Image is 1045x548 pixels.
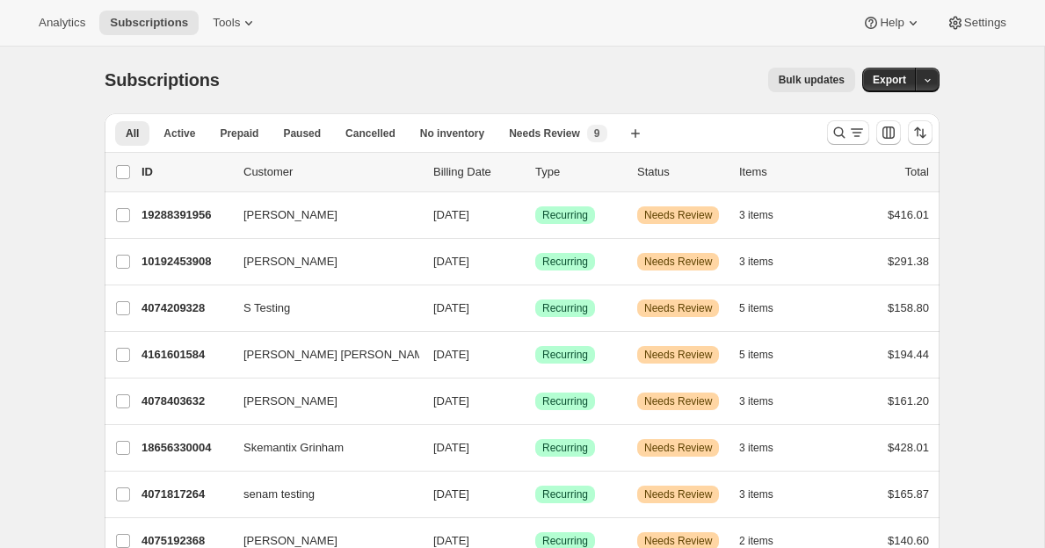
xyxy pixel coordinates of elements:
[739,301,773,315] span: 5 items
[739,394,773,408] span: 3 items
[233,480,409,508] button: senam testing
[880,16,903,30] span: Help
[542,441,588,455] span: Recurring
[644,534,712,548] span: Needs Review
[110,16,188,30] span: Subscriptions
[243,163,419,181] p: Customer
[142,203,929,227] div: 19288391956[PERSON_NAME][DATE]SuccessRecurringWarningNeeds Review3 items$416.01
[243,393,337,410] span: [PERSON_NAME]
[433,487,469,501] span: [DATE]
[739,163,827,181] div: Items
[420,126,484,141] span: No inventory
[142,163,929,181] div: IDCustomerBilling DateTypeStatusItemsTotal
[542,255,588,269] span: Recurring
[862,68,917,92] button: Export
[243,299,290,317] span: S Testing
[644,208,712,222] span: Needs Review
[433,441,469,454] span: [DATE]
[213,16,240,30] span: Tools
[433,208,469,221] span: [DATE]
[433,163,521,181] p: Billing Date
[888,301,929,314] span: $158.80
[433,255,469,268] span: [DATE]
[233,434,409,462] button: Skemantix Grinham
[739,389,793,414] button: 3 items
[142,439,229,457] p: 18656330004
[142,436,929,460] div: 18656330004Skemantix Grinham[DATE]SuccessRecurringWarningNeeds Review3 items$428.01
[739,534,773,548] span: 2 items
[142,342,929,367] div: 4161601584[PERSON_NAME] [PERSON_NAME][DATE]SuccessRecurringWarningNeeds Review5 items$194.44
[768,68,855,92] button: Bulk updates
[542,208,588,222] span: Recurring
[908,120,933,145] button: Sort the results
[243,346,434,364] span: [PERSON_NAME] [PERSON_NAME]
[126,126,139,141] span: All
[936,11,1017,35] button: Settings
[888,441,929,454] span: $428.01
[202,11,268,35] button: Tools
[142,346,229,364] p: 4161601584
[542,487,588,501] span: Recurring
[433,394,469,407] span: [DATE]
[105,70,220,90] span: Subscriptions
[243,439,344,457] span: Skemantix Grinham
[739,296,793,321] button: 5 items
[283,126,321,141] span: Paused
[433,534,469,547] span: [DATE]
[142,393,229,410] p: 4078403632
[243,253,337,270] span: [PERSON_NAME]
[888,255,929,268] span: $291.38
[39,16,85,30] span: Analytics
[739,208,773,222] span: 3 items
[233,341,409,369] button: [PERSON_NAME] [PERSON_NAME]
[739,255,773,269] span: 3 items
[827,120,869,145] button: Search and filter results
[142,206,229,224] p: 19288391956
[142,486,229,503] p: 4071817264
[888,487,929,501] span: $165.87
[888,208,929,221] span: $416.01
[888,394,929,407] span: $161.20
[243,486,315,503] span: senam testing
[142,389,929,414] div: 4078403632[PERSON_NAME][DATE]SuccessRecurringWarningNeeds Review3 items$161.20
[873,73,906,87] span: Export
[905,163,929,181] p: Total
[637,163,725,181] p: Status
[644,348,712,362] span: Needs Review
[594,126,600,141] span: 9
[739,348,773,362] span: 5 items
[739,342,793,367] button: 5 items
[142,253,229,270] p: 10192453908
[142,299,229,317] p: 4074209328
[433,348,469,361] span: [DATE]
[739,203,793,227] button: 3 items
[535,163,623,181] div: Type
[433,301,469,314] span: [DATE]
[852,11,932,35] button: Help
[888,348,929,361] span: $194.44
[509,126,580,141] span: Needs Review
[888,534,929,547] span: $140.60
[876,120,901,145] button: Customize table column order and visibility
[644,394,712,408] span: Needs Review
[644,441,712,455] span: Needs Review
[142,482,929,507] div: 4071817264senam testing[DATE]SuccessRecurringWarningNeeds Review3 items$165.87
[739,436,793,460] button: 3 items
[233,248,409,276] button: [PERSON_NAME]
[779,73,845,87] span: Bulk updates
[142,163,229,181] p: ID
[233,387,409,415] button: [PERSON_NAME]
[99,11,199,35] button: Subscriptions
[220,126,258,141] span: Prepaid
[142,249,929,274] div: 10192453908[PERSON_NAME][DATE]SuccessRecurringWarningNeeds Review3 items$291.38
[542,301,588,315] span: Recurring
[233,201,409,229] button: [PERSON_NAME]
[739,482,793,507] button: 3 items
[542,534,588,548] span: Recurring
[345,126,396,141] span: Cancelled
[542,348,588,362] span: Recurring
[163,126,195,141] span: Active
[243,206,337,224] span: [PERSON_NAME]
[739,249,793,274] button: 3 items
[739,487,773,501] span: 3 items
